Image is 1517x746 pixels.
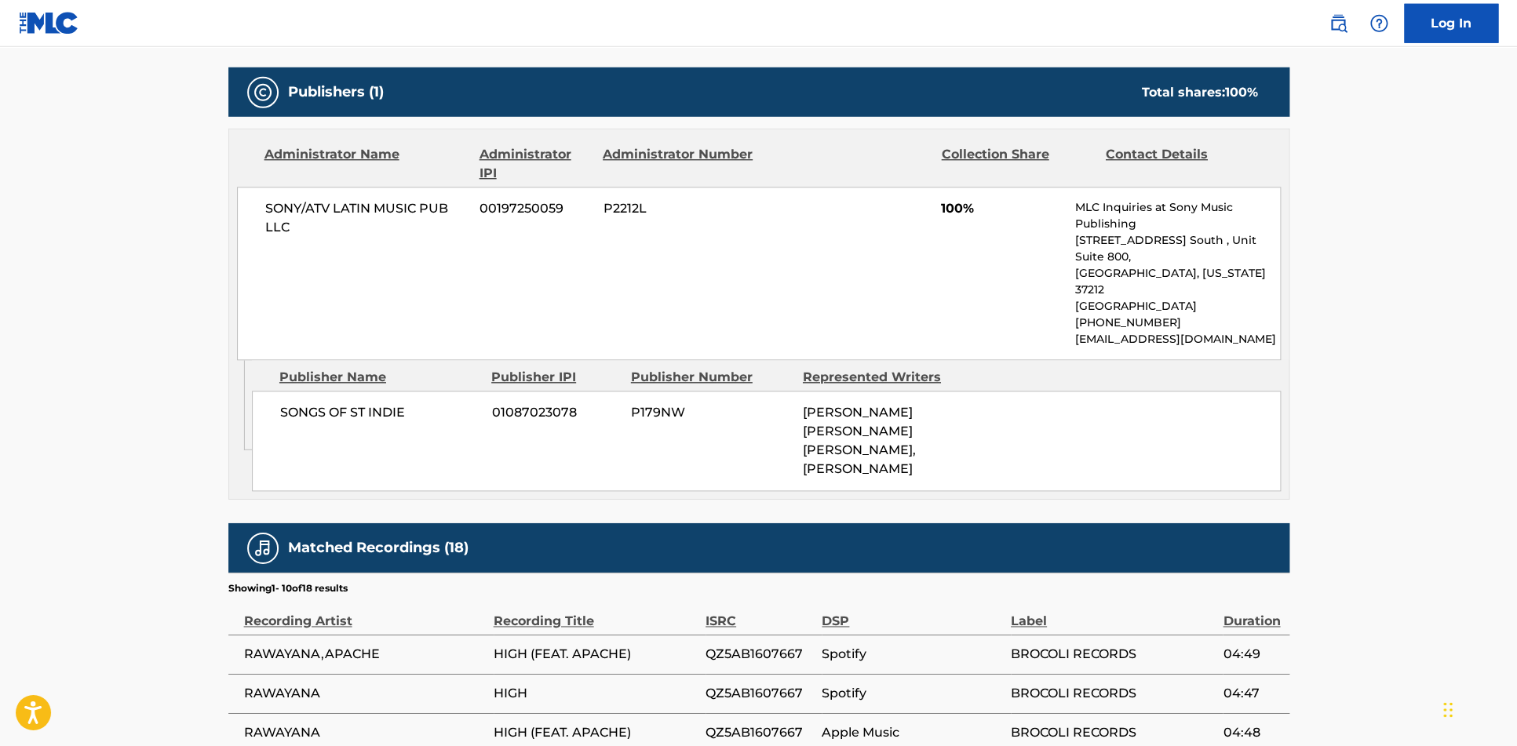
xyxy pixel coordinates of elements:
span: RAWAYANA [244,723,486,742]
img: help [1369,14,1388,33]
span: RAWAYANA,APACHE [244,645,486,664]
div: ISRC [706,595,814,631]
p: [STREET_ADDRESS] South , Unit Suite 800, [1074,232,1279,265]
a: Log In [1404,4,1498,43]
span: Spotify [822,645,1003,664]
p: [GEOGRAPHIC_DATA], [US_STATE] 37212 [1074,265,1279,298]
span: HIGH (FEAT. APACHE) [494,723,698,742]
span: HIGH [494,684,698,703]
span: Apple Music [822,723,1003,742]
div: Help [1363,8,1395,39]
span: 04:49 [1223,645,1281,664]
p: [GEOGRAPHIC_DATA] [1074,298,1279,315]
div: Publisher IPI [491,368,619,387]
span: BROCOLI RECORDS [1011,723,1215,742]
img: MLC Logo [19,12,79,35]
div: Duration [1223,595,1281,631]
span: P179NW [631,403,791,422]
div: Contact Details [1106,145,1258,183]
p: [PHONE_NUMBER] [1074,315,1279,331]
a: Public Search [1322,8,1354,39]
img: Matched Recordings [253,539,272,558]
div: Drag [1443,686,1453,733]
span: HIGH (FEAT. APACHE) [494,645,698,664]
div: Collection Share [941,145,1093,183]
div: Label [1011,595,1215,631]
span: 100% [941,199,1063,218]
div: Administrator IPI [480,145,591,183]
h5: Publishers (1) [288,83,384,101]
span: 04:47 [1223,684,1281,703]
span: 04:48 [1223,723,1281,742]
div: Recording Title [494,595,698,631]
div: Publisher Number [631,368,791,387]
div: Represented Writers [803,368,963,387]
div: Administrator Number [603,145,755,183]
span: P2212L [603,199,755,218]
span: 100 % [1225,85,1258,100]
span: QZ5AB1607667 [706,684,814,703]
p: [EMAIL_ADDRESS][DOMAIN_NAME] [1074,331,1279,348]
iframe: Chat Widget [1439,671,1517,746]
span: SONGS OF ST INDIE [280,403,480,422]
div: Administrator Name [264,145,468,183]
p: Showing 1 - 10 of 18 results [228,581,348,595]
img: search [1329,14,1347,33]
span: BROCOLI RECORDS [1011,684,1215,703]
div: Recording Artist [244,595,486,631]
span: [PERSON_NAME] [PERSON_NAME] [PERSON_NAME], [PERSON_NAME] [803,405,916,476]
span: QZ5AB1607667 [706,723,814,742]
p: MLC Inquiries at Sony Music Publishing [1074,199,1279,232]
img: Publishers [253,83,272,102]
div: Publisher Name [279,368,480,387]
span: BROCOLI RECORDS [1011,645,1215,664]
span: QZ5AB1607667 [706,645,814,664]
span: 00197250059 [480,199,591,218]
span: 01087023078 [492,403,619,422]
h5: Matched Recordings (18) [288,539,469,557]
div: Total shares: [1142,83,1258,102]
span: SONY/ATV LATIN MUSIC PUB LLC [265,199,469,237]
div: DSP [822,595,1003,631]
span: RAWAYANA [244,684,486,703]
span: Spotify [822,684,1003,703]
